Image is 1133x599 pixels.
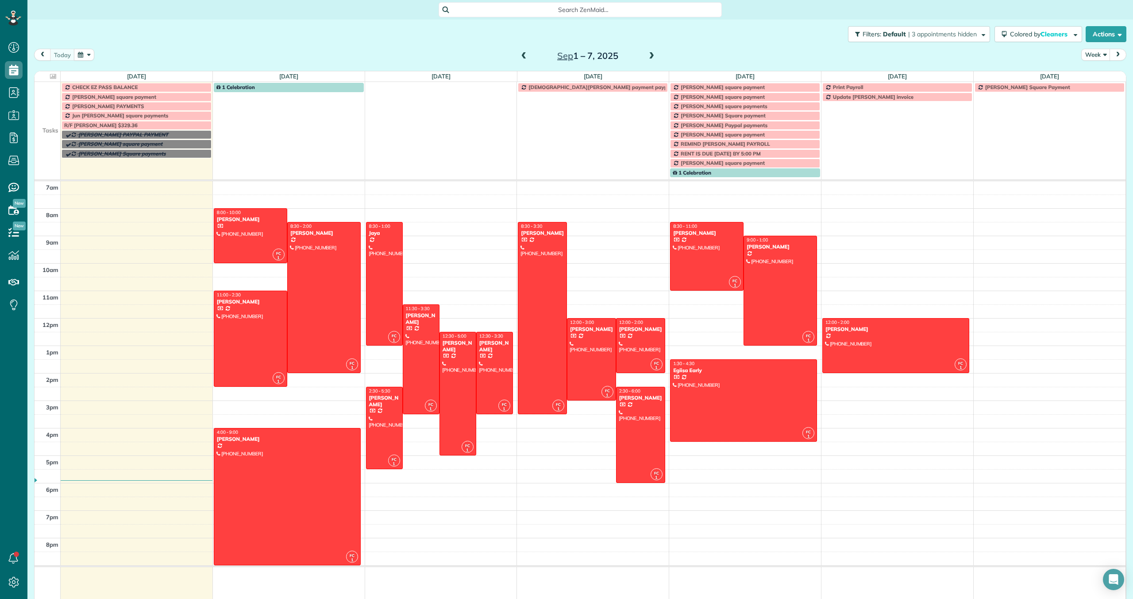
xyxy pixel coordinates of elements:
[844,26,990,42] a: Filters: Default | 3 appointments hidden
[46,513,58,521] span: 7pm
[72,84,138,90] span: CHECK EZ PASS BALANCE
[479,340,510,353] div: [PERSON_NAME]
[863,30,881,38] span: Filters:
[619,326,663,332] div: [PERSON_NAME]
[681,93,765,100] span: [PERSON_NAME] square payment
[392,333,397,338] span: FC
[389,336,400,345] small: 1
[681,150,761,157] span: RENT IS DUE [DATE] BY 5:00 PM
[651,364,662,372] small: 1
[46,541,58,548] span: 8pm
[605,388,610,393] span: FC
[570,326,613,332] div: [PERSON_NAME]
[46,239,58,246] span: 9am
[347,364,358,372] small: 1
[406,306,430,311] span: 11:30 - 3:30
[994,26,1082,42] button: Colored byCleaners
[78,140,162,147] span: [PERSON_NAME] square payment
[502,402,507,407] span: FC
[732,278,737,283] span: FC
[369,395,400,408] div: [PERSON_NAME]
[290,223,312,229] span: 8:30 - 2:00
[499,405,510,413] small: 1
[681,159,765,166] span: [PERSON_NAME] square payment
[72,112,168,119] span: Jun [PERSON_NAME] square payments
[78,131,168,138] span: [PERSON_NAME] PAYPAL PAYMENT
[673,223,697,229] span: 8:30 - 11:00
[443,333,466,339] span: 12:30 - 5:00
[528,84,672,90] span: [DEMOGRAPHIC_DATA][PERSON_NAME] payment paypal
[392,457,397,462] span: FC
[34,49,51,61] button: prev
[72,93,156,100] span: [PERSON_NAME] square payment
[46,431,58,438] span: 4pm
[825,319,849,325] span: 12:00 - 2:00
[13,222,26,230] span: New
[1040,73,1059,80] a: [DATE]
[389,460,400,468] small: 1
[405,312,437,325] div: [PERSON_NAME]
[521,223,542,229] span: 8:30 - 3:30
[602,391,613,400] small: 1
[217,292,241,298] span: 11:00 - 2:30
[347,556,358,564] small: 1
[217,429,238,435] span: 4:00 - 9:00
[428,402,433,407] span: FC
[127,73,146,80] a: [DATE]
[908,30,977,38] span: | 3 appointments hidden
[806,429,811,434] span: FC
[216,216,285,222] div: [PERSON_NAME]
[729,281,740,290] small: 1
[350,361,355,366] span: FC
[290,230,358,236] div: [PERSON_NAME]
[276,251,281,256] span: FC
[425,405,436,413] small: 1
[42,294,58,301] span: 11am
[276,374,281,379] span: FC
[673,230,741,236] div: [PERSON_NAME]
[584,73,603,80] a: [DATE]
[479,333,503,339] span: 12:30 - 3:30
[50,49,75,61] button: today
[833,93,913,100] span: Update [PERSON_NAME] invoice
[46,376,58,383] span: 2pm
[747,237,768,243] span: 9:00 - 1:00
[216,299,285,305] div: [PERSON_NAME]
[654,471,659,475] span: FC
[78,150,166,157] span: [PERSON_NAME] Square payments
[64,122,138,128] span: R/F [PERSON_NAME] $329.36
[273,254,284,262] small: 1
[1081,49,1110,61] button: Week
[556,402,561,407] span: FC
[746,244,814,250] div: [PERSON_NAME]
[803,336,814,345] small: 1
[273,377,284,386] small: 1
[42,266,58,273] span: 10am
[369,388,390,394] span: 2:30 - 5:30
[216,436,358,442] div: [PERSON_NAME]
[833,84,863,90] span: Print Payroll
[1041,30,1069,38] span: Cleaners
[619,319,643,325] span: 12:00 - 2:00
[985,84,1070,90] span: [PERSON_NAME] Square Payment
[1103,569,1124,590] div: Open Intercom Messenger
[46,184,58,191] span: 7am
[369,223,390,229] span: 8:30 - 1:00
[848,26,990,42] button: Filters: Default | 3 appointments hidden
[42,321,58,328] span: 12pm
[557,50,573,61] span: Sep
[619,395,663,401] div: [PERSON_NAME]
[46,211,58,218] span: 8am
[673,367,814,373] div: Egiisa Early
[570,319,594,325] span: 12:00 - 3:00
[654,361,659,366] span: FC
[825,326,967,332] div: [PERSON_NAME]
[681,131,765,138] span: [PERSON_NAME] square payment
[1010,30,1071,38] span: Colored by
[681,140,770,147] span: REMIND [PERSON_NAME] PAYROLL
[553,405,564,413] small: 1
[619,388,640,394] span: 2:30 - 6:00
[681,103,767,109] span: [PERSON_NAME] square payments
[369,230,400,236] div: Jaya
[350,553,355,558] span: FC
